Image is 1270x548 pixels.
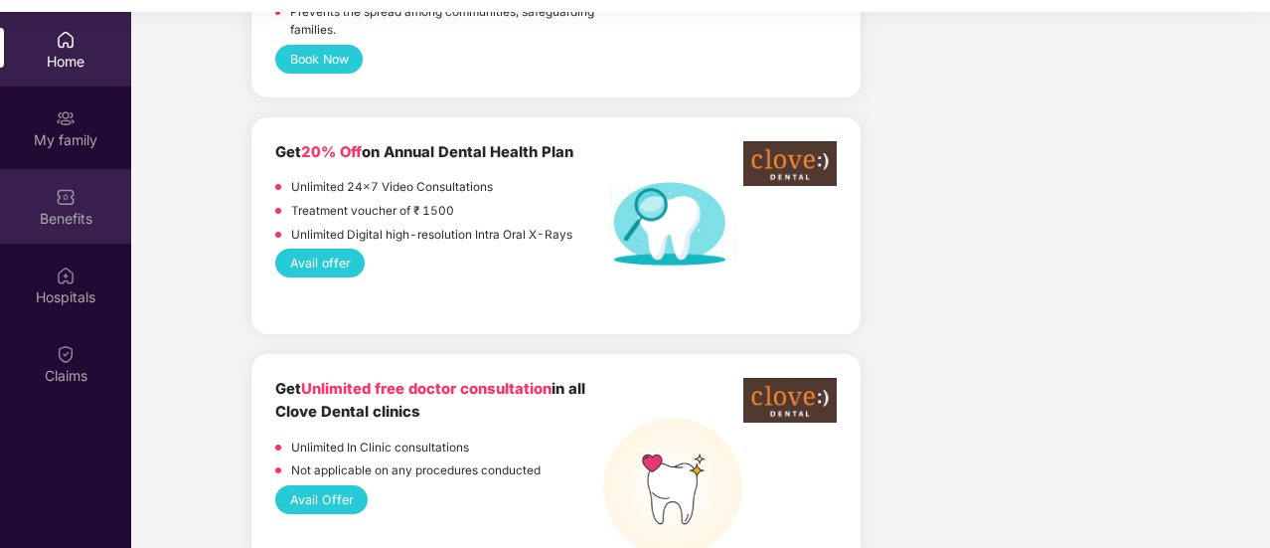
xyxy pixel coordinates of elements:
[291,226,572,245] p: Unlimited Digital high-resolution Intra Oral X-Rays
[290,3,603,40] p: Prevents the spread among communities, safeguarding families.
[56,30,76,50] img: svg+xml;base64,PHN2ZyBpZD0iSG9tZSIgeG1sbnM9Imh0dHA6Ly93d3cudzMub3JnLzIwMDAvc3ZnIiB3aWR0aD0iMjAiIG...
[301,143,362,161] span: 20% Off
[291,439,469,457] p: Unlimited In Clinic consultations
[56,344,76,364] img: svg+xml;base64,PHN2ZyBpZD0iQ2xhaW0iIHhtbG5zPSJodHRwOi8vd3d3LnczLm9yZy8yMDAwL3N2ZyIgd2lkdGg9IjIwIi...
[56,266,76,285] img: svg+xml;base64,PHN2ZyBpZD0iSG9zcGl0YWxzIiB4bWxucz0iaHR0cDovL3d3dy53My5vcmcvMjAwMC9zdmciIHdpZHRoPS...
[743,378,837,423] img: clove-dental%20png.png
[56,187,76,207] img: svg+xml;base64,PHN2ZyBpZD0iQmVuZWZpdHMiIHhtbG5zPSJodHRwOi8vd3d3LnczLm9yZy8yMDAwL3N2ZyIgd2lkdGg9Ij...
[275,380,585,421] b: Get in all Clove Dental clinics
[291,178,493,197] p: Unlimited 24x7 Video Consultations
[275,45,363,74] button: Book Now
[301,380,552,398] span: Unlimited free doctor consultation
[291,461,541,480] p: Not applicable on any procedures conducted
[603,181,742,268] img: Dental%20helath%20plan.png
[275,485,368,514] button: Avail Offer
[275,249,365,277] button: Avail offer
[291,202,454,221] p: Treatment voucher of ₹ 1500
[56,108,76,128] img: svg+xml;base64,PHN2ZyB3aWR0aD0iMjAiIGhlaWdodD0iMjAiIHZpZXdCb3g9IjAgMCAyMCAyMCIgZmlsbD0ibm9uZSIgeG...
[743,141,837,186] img: clove-dental%20png.png
[275,143,573,161] b: Get on Annual Dental Health Plan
